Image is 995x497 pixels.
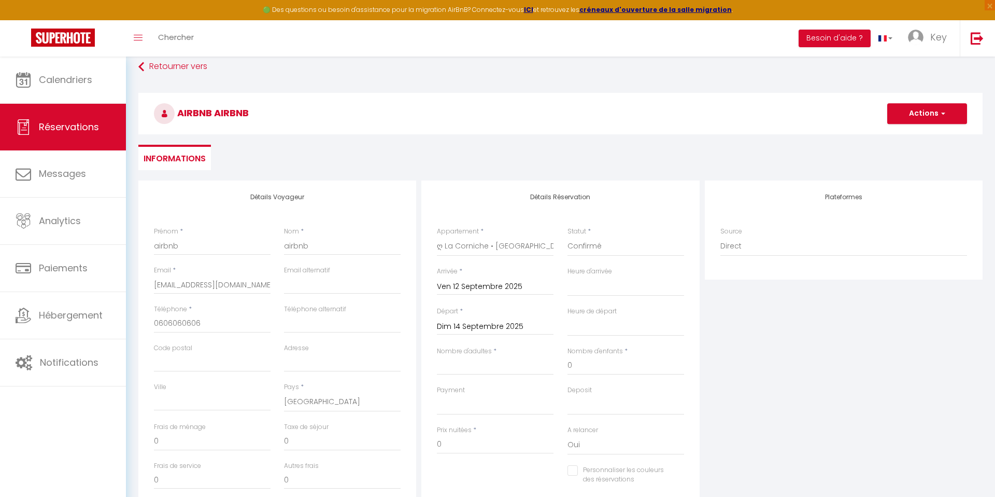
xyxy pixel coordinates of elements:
img: ... [908,30,923,45]
label: Deposit [567,385,592,395]
span: Notifications [40,356,98,369]
label: Nombre d'enfants [567,347,623,356]
label: Statut [567,227,586,237]
label: Code postal [154,343,192,353]
h4: Détails Voyageur [154,194,401,201]
label: A relancer [567,425,598,435]
a: Retourner vers [138,58,983,76]
span: Hébergement [39,309,103,322]
span: Calendriers [39,73,92,86]
span: Chercher [158,32,194,43]
label: Email alternatif [284,266,330,275]
label: Pays [284,382,299,392]
label: Nombre d'adultes [437,347,492,356]
a: ... Key [900,20,960,57]
label: Appartement [437,227,479,237]
li: Informations [138,145,211,170]
button: Ouvrir le widget de chat LiveChat [8,4,39,35]
a: créneaux d'ouverture de la salle migration [579,5,732,14]
button: Actions [887,103,967,124]
img: Super Booking [31,29,95,47]
label: Téléphone alternatif [284,305,346,314]
label: Nom [284,227,299,237]
span: Messages [39,167,86,180]
button: Besoin d'aide ? [799,30,871,47]
h4: Plateformes [720,194,967,201]
h4: Détails Réservation [437,194,684,201]
label: Téléphone [154,305,187,314]
span: airbnb airbnb [154,106,249,119]
label: Ville [154,382,166,392]
label: Frais de service [154,461,201,471]
label: Email [154,266,171,275]
label: Heure de départ [567,307,617,316]
label: Prix nuitées [437,425,472,435]
a: ICI [524,5,533,14]
label: Départ [437,307,458,316]
label: Arrivée [437,267,458,277]
label: Heure d'arrivée [567,267,612,277]
span: Analytics [39,214,81,227]
label: Source [720,227,742,237]
label: Prénom [154,227,178,237]
a: Chercher [150,20,202,57]
span: Key [930,31,947,44]
span: Paiements [39,261,88,274]
label: Adresse [284,343,309,353]
img: logout [971,32,984,45]
span: Réservations [39,120,99,133]
label: Taxe de séjour [284,422,329,432]
label: Autres frais [284,461,319,471]
label: Frais de ménage [154,422,206,432]
label: Payment [437,385,465,395]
